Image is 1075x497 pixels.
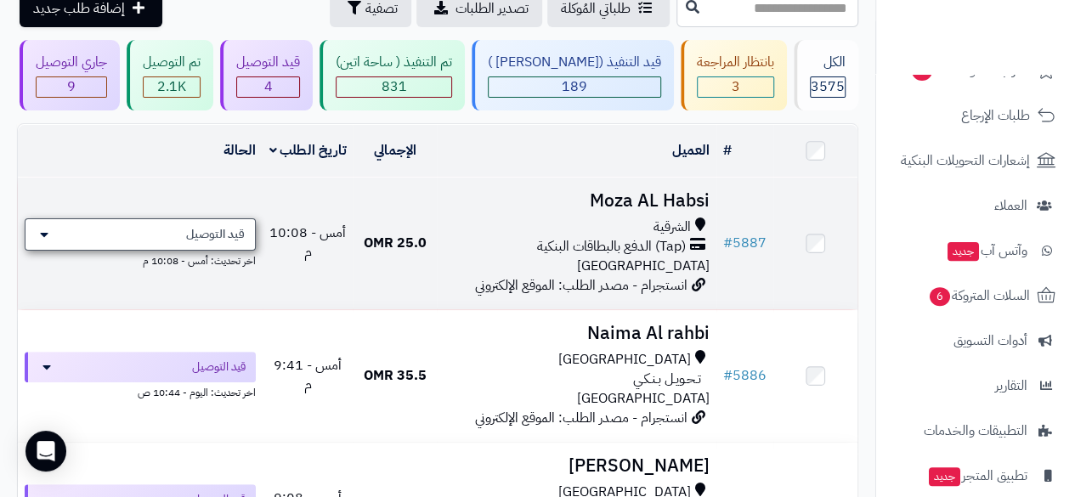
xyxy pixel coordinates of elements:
[444,191,710,211] h3: Moza AL Habsi
[269,223,346,263] span: أمس - 10:08 م
[677,40,790,110] a: بانتظار المراجعة 3
[562,76,587,97] span: 189
[237,77,299,97] div: 4
[25,251,256,268] div: اخر تحديث: أمس - 10:08 م
[810,53,846,72] div: الكل
[929,286,951,307] span: 6
[25,431,66,472] div: Open Intercom Messenger
[444,456,710,476] h3: [PERSON_NAME]
[633,370,701,389] span: تـحـويـل بـنـكـي
[953,329,1027,353] span: أدوات التسويق
[337,77,451,97] div: 831
[16,40,123,110] a: جاري التوصيل 9
[946,239,1027,263] span: وآتس آب
[886,320,1065,361] a: أدوات التسويق
[886,140,1065,181] a: إشعارات التحويلات البنكية
[995,374,1027,398] span: التقارير
[336,53,452,72] div: تم التنفيذ ( ساحة اتين)
[697,53,774,72] div: بانتظار المراجعة
[444,324,710,343] h3: Naima Al rahbi
[886,455,1065,496] a: تطبيق المتجرجديد
[886,275,1065,316] a: السلات المتروكة6
[223,140,256,161] a: الحالة
[577,388,710,409] span: [GEOGRAPHIC_DATA]
[886,365,1065,406] a: التقارير
[316,40,468,110] a: تم التنفيذ ( ساحة اتين) 831
[123,40,217,110] a: تم التوصيل 2.1K
[489,77,660,97] div: 189
[468,40,677,110] a: قيد التنفيذ ([PERSON_NAME] ) 189
[653,217,691,237] span: الشرقية
[723,140,732,161] a: #
[927,464,1027,488] span: تطبيق المتجر
[558,350,691,370] span: [GEOGRAPHIC_DATA]
[723,365,767,386] a: #5886
[274,355,342,395] span: أمس - 9:41 م
[382,76,407,97] span: 831
[264,76,273,97] span: 4
[994,194,1027,217] span: العملاء
[236,53,300,72] div: قيد التوصيل
[36,53,107,72] div: جاري التوصيل
[143,53,201,72] div: تم التوصيل
[269,140,347,161] a: تاريخ الطلب
[928,284,1030,308] span: السلات المتروكة
[948,242,979,261] span: جديد
[364,365,427,386] span: 35.5 OMR
[911,61,933,82] span: 1
[537,237,686,257] span: (Tap) الدفع بالبطاقات البنكية
[374,140,416,161] a: الإجمالي
[929,467,960,486] span: جديد
[67,76,76,97] span: 9
[364,233,427,253] span: 25.0 OMR
[886,95,1065,136] a: طلبات الإرجاع
[37,77,106,97] div: 9
[157,76,186,97] span: 2.1K
[723,233,733,253] span: #
[924,419,1027,443] span: التطبيقات والخدمات
[698,77,773,97] div: 3
[961,104,1030,127] span: طلبات الإرجاع
[186,226,245,243] span: قيد التوصيل
[488,53,661,72] div: قيد التنفيذ ([PERSON_NAME] )
[192,359,246,376] span: قيد التوصيل
[144,77,200,97] div: 2088
[723,233,767,253] a: #5887
[217,40,316,110] a: قيد التوصيل 4
[672,140,710,161] a: العميل
[811,76,845,97] span: 3575
[790,40,862,110] a: الكل3575
[886,410,1065,451] a: التطبيقات والخدمات
[723,365,733,386] span: #
[475,408,687,428] span: انستجرام - مصدر الطلب: الموقع الإلكتروني
[901,149,1030,172] span: إشعارات التحويلات البنكية
[732,76,740,97] span: 3
[886,185,1065,226] a: العملاء
[577,256,710,276] span: [GEOGRAPHIC_DATA]
[25,382,256,400] div: اخر تحديث: اليوم - 10:44 ص
[475,275,687,296] span: انستجرام - مصدر الطلب: الموقع الإلكتروني
[886,230,1065,271] a: وآتس آبجديد
[959,13,1059,48] img: logo-2.png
